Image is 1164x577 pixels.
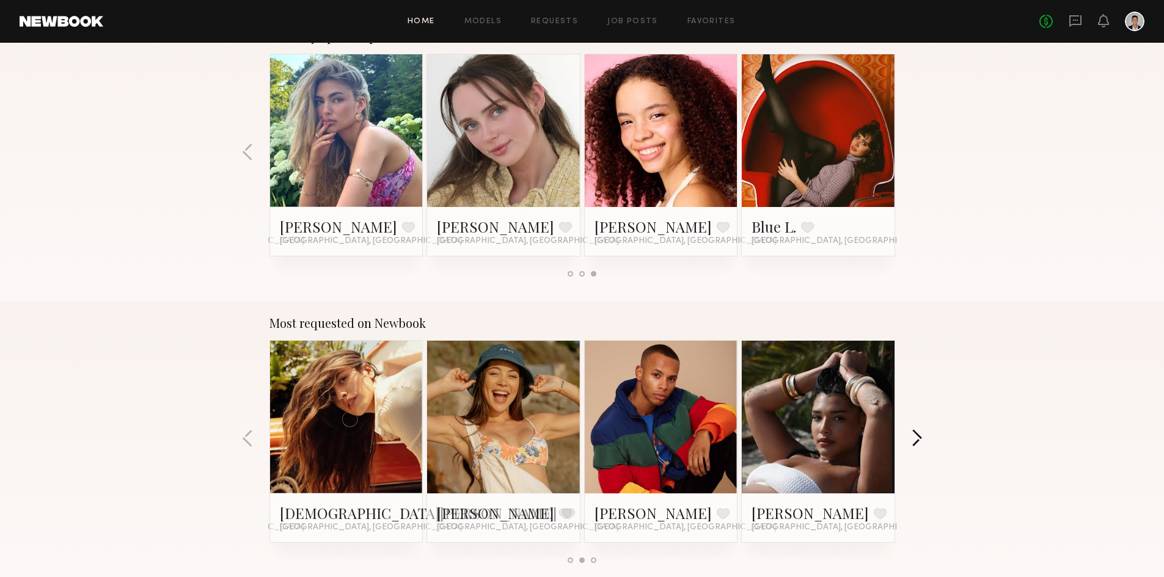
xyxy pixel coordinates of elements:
a: Blue L. [752,217,796,236]
a: [PERSON_NAME] [280,217,397,236]
div: Most requested on Newbook [269,316,895,330]
span: [GEOGRAPHIC_DATA], [GEOGRAPHIC_DATA] [280,523,462,532]
span: [GEOGRAPHIC_DATA], [GEOGRAPHIC_DATA] [752,236,934,246]
a: Requests [531,18,578,26]
a: [PERSON_NAME] [752,503,869,523]
span: [GEOGRAPHIC_DATA], [GEOGRAPHIC_DATA] [752,523,934,532]
a: Job Posts [607,18,658,26]
a: [DEMOGRAPHIC_DATA][PERSON_NAME] [280,503,557,523]
span: [GEOGRAPHIC_DATA], [GEOGRAPHIC_DATA] [280,236,462,246]
a: [PERSON_NAME] [437,217,554,236]
span: [GEOGRAPHIC_DATA], [GEOGRAPHIC_DATA] [595,523,777,532]
a: [PERSON_NAME] [595,217,712,236]
a: Home [408,18,435,26]
span: [GEOGRAPHIC_DATA], [GEOGRAPHIC_DATA] [595,236,777,246]
div: Recently updated profiles [269,29,895,44]
a: [PERSON_NAME] [437,503,554,523]
span: [GEOGRAPHIC_DATA], [GEOGRAPHIC_DATA] [437,236,619,246]
span: [GEOGRAPHIC_DATA], [GEOGRAPHIC_DATA] [437,523,619,532]
a: Models [464,18,502,26]
a: Favorites [687,18,736,26]
a: [PERSON_NAME] [595,503,712,523]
